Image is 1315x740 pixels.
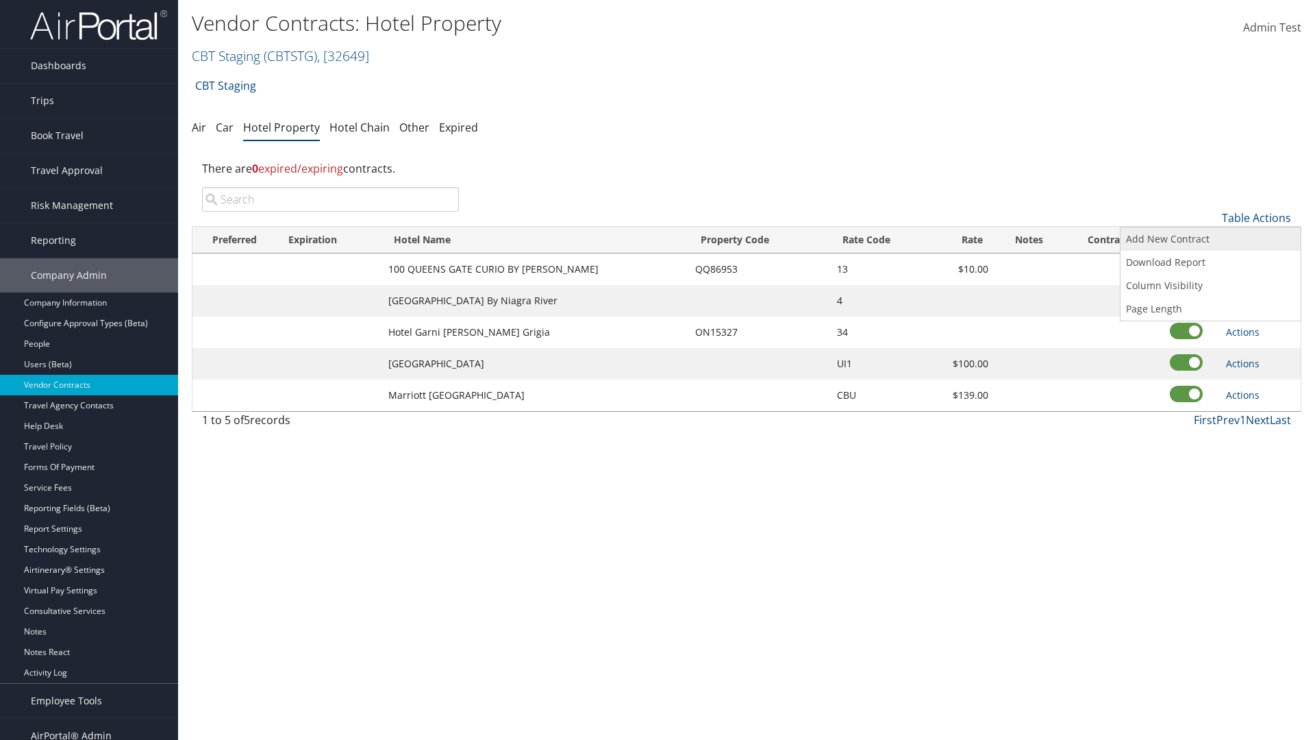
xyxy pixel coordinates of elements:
[31,188,113,223] span: Risk Management
[31,153,103,188] span: Travel Approval
[31,223,76,258] span: Reporting
[31,119,84,153] span: Book Travel
[1120,227,1301,251] a: Add New Contract
[1120,274,1301,297] a: Column Visibility
[31,684,102,718] span: Employee Tools
[31,258,107,293] span: Company Admin
[1120,251,1301,274] a: Download Report
[1120,297,1301,321] a: Page Length
[31,49,86,83] span: Dashboards
[31,84,54,118] span: Trips
[30,9,167,41] img: airportal-logo.png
